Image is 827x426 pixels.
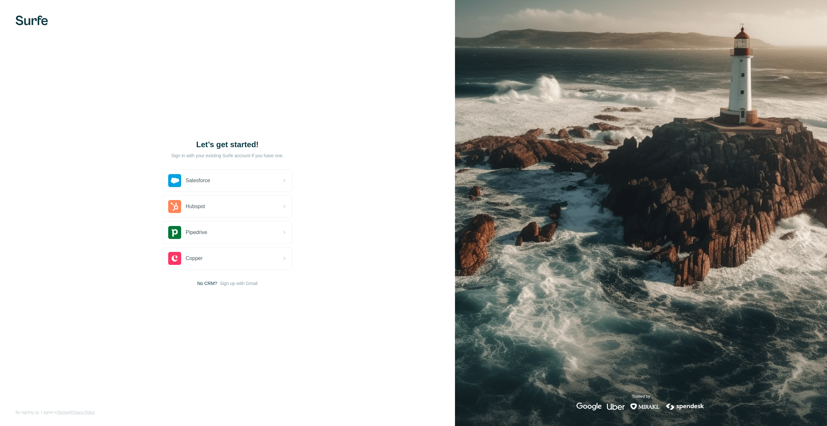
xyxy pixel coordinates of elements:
span: Pipedrive [186,229,207,236]
img: salesforce's logo [168,174,181,187]
p: Trusted by [632,394,650,399]
img: uber's logo [607,403,625,410]
span: No CRM? [197,280,217,287]
button: Sign up with Gmail [220,280,258,287]
a: Terms [57,410,68,415]
p: Sign in with your existing Surfe account if you have one. [171,152,284,159]
img: copper's logo [168,252,181,265]
img: google's logo [577,403,602,410]
img: pipedrive's logo [168,226,181,239]
h1: Let’s get started! [163,139,292,150]
span: By signing up, I agree to & [16,409,95,415]
span: Copper [186,254,203,262]
img: mirakl's logo [630,403,660,410]
span: Salesforce [186,177,210,184]
a: Privacy Policy [71,410,95,415]
span: Hubspot [186,203,205,210]
img: hubspot's logo [168,200,181,213]
img: spendesk's logo [665,403,705,410]
img: Surfe's logo [16,16,48,25]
